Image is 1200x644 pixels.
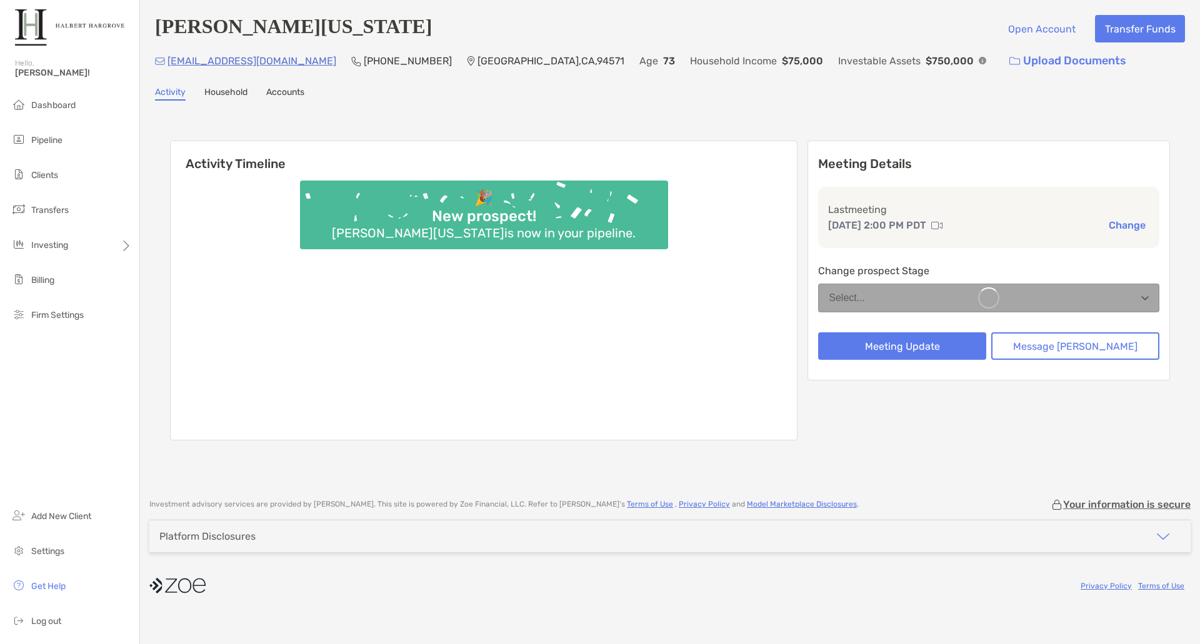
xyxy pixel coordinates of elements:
[639,53,658,69] p: Age
[155,57,165,65] img: Email Icon
[351,56,361,66] img: Phone Icon
[1138,582,1184,590] a: Terms of Use
[31,581,66,592] span: Get Help
[1095,15,1185,42] button: Transfer Funds
[11,578,26,593] img: get-help icon
[31,170,58,181] span: Clients
[364,53,452,69] p: [PHONE_NUMBER]
[11,202,26,217] img: transfers icon
[991,332,1159,360] button: Message [PERSON_NAME]
[149,500,859,509] p: Investment advisory services are provided by [PERSON_NAME] . This site is powered by Zoe Financia...
[828,202,1149,217] p: Last meeting
[300,181,668,239] img: Confetti
[838,53,921,69] p: Investable Assets
[11,613,26,628] img: logout icon
[690,53,777,69] p: Household Income
[11,167,26,182] img: clients icon
[1001,47,1134,74] a: Upload Documents
[155,15,432,42] h4: [PERSON_NAME][US_STATE]
[11,508,26,523] img: add_new_client icon
[818,332,986,360] button: Meeting Update
[31,135,62,146] span: Pipeline
[828,217,926,233] p: [DATE] 2:00 PM PDT
[31,546,64,557] span: Settings
[31,240,68,250] span: Investing
[31,310,84,320] span: Firm Settings
[663,53,675,69] p: 73
[926,53,974,69] p: $750,000
[31,100,76,111] span: Dashboard
[679,500,730,508] a: Privacy Policy
[747,500,857,508] a: Model Marketplace Disclosures
[31,275,54,285] span: Billing
[11,272,26,287] img: billing icon
[467,56,475,66] img: Location Icon
[477,53,624,69] p: [GEOGRAPHIC_DATA] , CA , 94571
[782,53,823,69] p: $75,000
[167,53,336,69] p: [EMAIL_ADDRESS][DOMAIN_NAME]
[266,87,304,101] a: Accounts
[149,572,206,600] img: company logo
[627,500,673,508] a: Terms of Use
[1063,498,1191,510] p: Your information is secure
[31,511,91,522] span: Add New Client
[159,530,256,542] div: Platform Disclosures
[1156,529,1171,544] img: icon arrow
[11,543,26,558] img: settings icon
[979,57,986,64] img: Info Icon
[427,207,541,225] div: New prospect!
[204,87,247,101] a: Household
[171,141,797,171] h6: Activity Timeline
[11,237,26,252] img: investing icon
[1009,57,1020,66] img: button icon
[998,15,1085,42] button: Open Account
[11,97,26,112] img: dashboard icon
[818,156,1159,172] p: Meeting Details
[931,220,942,230] img: communication type
[15,67,132,78] span: [PERSON_NAME]!
[469,189,498,207] div: 🎉
[155,87,186,101] a: Activity
[11,132,26,147] img: pipeline icon
[31,205,69,215] span: Transfers
[15,5,124,50] img: Zoe Logo
[327,225,641,240] div: [PERSON_NAME][US_STATE] is now in your pipeline.
[31,616,61,627] span: Log out
[11,307,26,322] img: firm-settings icon
[1105,219,1149,232] button: Change
[818,263,1159,279] p: Change prospect Stage
[1081,582,1132,590] a: Privacy Policy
